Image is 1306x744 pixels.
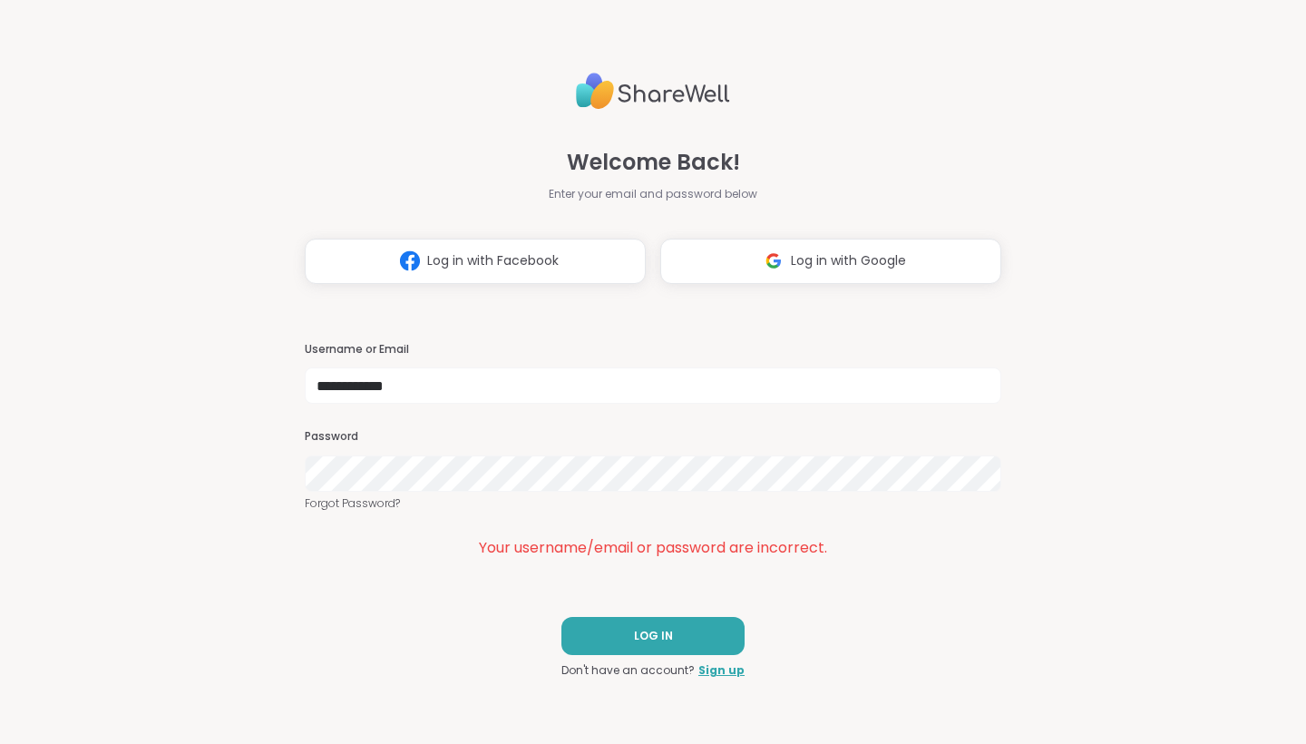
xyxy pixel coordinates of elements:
img: ShareWell Logomark [393,244,427,278]
span: Don't have an account? [561,662,695,679]
div: Your username/email or password are incorrect. [305,537,1001,559]
button: Log in with Google [660,239,1001,284]
h3: Username or Email [305,342,1001,357]
span: Log in with Google [791,251,906,270]
a: Sign up [698,662,745,679]
h3: Password [305,429,1001,445]
span: Welcome Back! [567,146,740,179]
span: Enter your email and password below [549,186,757,202]
img: ShareWell Logo [576,65,730,117]
a: Forgot Password? [305,495,1001,512]
span: LOG IN [634,628,673,644]
button: Log in with Facebook [305,239,646,284]
button: LOG IN [561,617,745,655]
img: ShareWell Logomark [756,244,791,278]
span: Log in with Facebook [427,251,559,270]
